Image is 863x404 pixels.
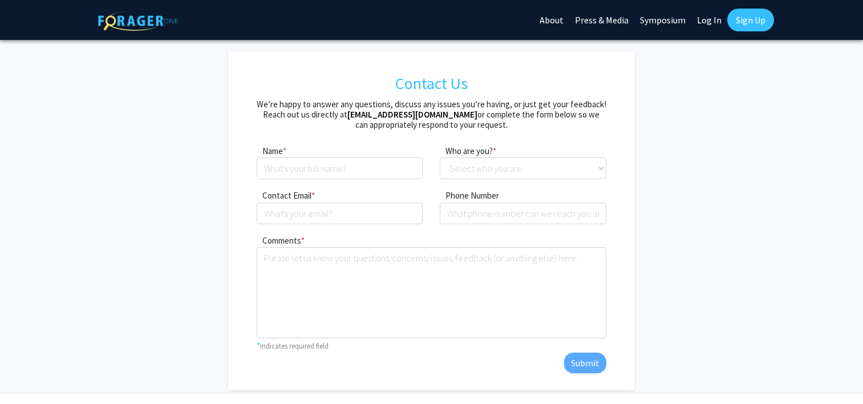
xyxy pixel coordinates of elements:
button: Submit [564,353,606,373]
input: What phone number can we reach you at? [440,203,606,224]
input: What's your email? [257,203,423,224]
small: Indicates required field [260,341,329,350]
img: ForagerOne Logo [98,11,178,31]
label: Name [257,145,283,158]
a: [EMAIL_ADDRESS][DOMAIN_NAME] [347,109,477,120]
label: Who are you? [440,145,493,158]
label: Contact Email [257,189,311,203]
label: Comments [257,235,301,248]
input: What's your full name? [257,157,423,179]
a: Sign Up [727,9,774,31]
h5: We’re happy to answer any questions, discuss any issues you’re having, or just get your feedback!... [257,99,606,130]
h1: Contact Us [257,68,606,99]
label: Phone Number [440,189,499,203]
